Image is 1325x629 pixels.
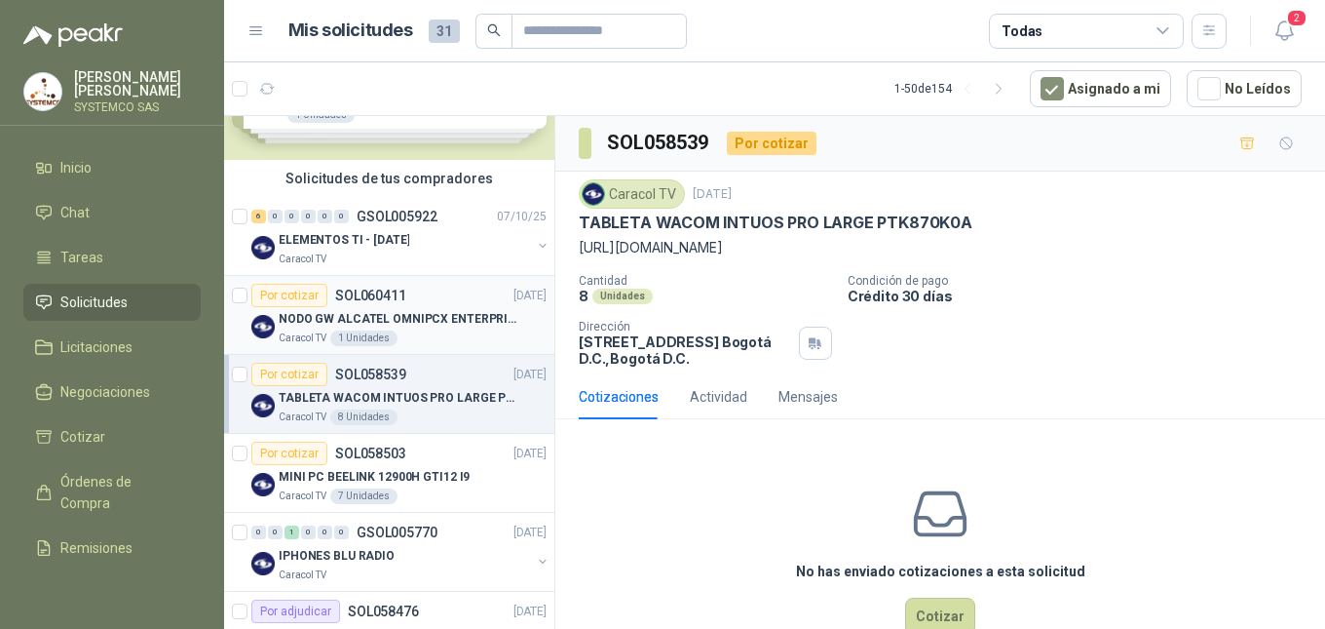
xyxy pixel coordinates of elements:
p: Caracol TV [279,489,326,504]
span: search [487,23,501,37]
p: SOL058476 [348,605,419,618]
div: 1 [284,526,299,539]
h3: No has enviado cotizaciones a esta solicitud [796,561,1085,582]
h3: SOL058539 [607,128,711,158]
p: Condición de pago [848,274,1317,288]
a: Cotizar [23,418,201,455]
p: [URL][DOMAIN_NAME] [579,237,1302,258]
p: IPHONES BLU RADIO [279,547,395,566]
img: Company Logo [251,394,275,417]
p: TABLETA WACOM INTUOS PRO LARGE PTK870K0A [279,389,521,408]
span: Tareas [60,247,103,268]
span: Cotizar [60,426,105,448]
p: SOL060411 [335,289,406,302]
span: 31 [429,20,460,43]
span: Chat [60,202,90,223]
p: Caracol TV [279,331,326,346]
p: [DATE] [513,524,547,542]
img: Company Logo [24,73,61,110]
p: [DATE] [513,445,547,463]
div: Actividad [690,386,747,408]
p: TABLETA WACOM INTUOS PRO LARGE PTK870K0A [579,213,972,233]
div: Por cotizar [251,363,327,386]
img: Logo peakr [23,23,123,47]
div: 0 [318,526,332,539]
p: Dirección [579,320,791,334]
p: SYSTEMCO SAS [74,101,201,113]
div: 0 [301,526,316,539]
span: Licitaciones [60,336,132,358]
img: Company Logo [251,315,275,338]
p: Crédito 30 días [848,288,1317,304]
div: 0 [301,210,316,223]
div: 6 [251,210,266,223]
div: 8 Unidades [330,410,397,425]
a: 6 0 0 0 0 0 GSOL00592207/10/25 Company LogoELEMENTOS TI - [DATE]Caracol TV [251,205,550,267]
p: 8 [579,288,588,304]
span: 2 [1286,9,1307,27]
img: Company Logo [251,473,275,496]
div: Por cotizar [251,284,327,307]
p: SOL058539 [335,368,406,381]
img: Company Logo [251,552,275,575]
div: 1 Unidades [330,331,397,346]
div: 0 [268,210,283,223]
p: MINI PC BEELINK 12900H GTI12 I9 [279,468,470,487]
a: Chat [23,194,201,231]
div: Por adjudicar [251,600,340,623]
div: Unidades [592,289,653,304]
p: NODO GW ALCATEL OMNIPCX ENTERPRISE SIP [279,310,521,329]
div: Cotizaciones [579,386,659,408]
a: Solicitudes [23,284,201,321]
div: 0 [284,210,299,223]
p: GSOL005770 [357,526,437,539]
div: Todas [1002,20,1042,42]
p: [DATE] [513,603,547,621]
a: Órdenes de Compra [23,463,201,522]
p: GSOL005922 [357,210,437,223]
p: SOL058503 [335,447,406,460]
div: 0 [334,526,349,539]
a: Por cotizarSOL058539[DATE] Company LogoTABLETA WACOM INTUOS PRO LARGE PTK870K0ACaracol TV8 Unidades [224,355,554,434]
button: Asignado a mi [1030,70,1171,107]
p: [DATE] [513,287,547,305]
a: 0 0 1 0 0 0 GSOL005770[DATE] Company LogoIPHONES BLU RADIOCaracol TV [251,521,550,583]
span: Negociaciones [60,381,150,403]
p: [STREET_ADDRESS] Bogotá D.C. , Bogotá D.C. [579,334,791,367]
a: Negociaciones [23,373,201,411]
a: Inicio [23,149,201,186]
span: Remisiones [60,537,132,559]
button: 2 [1267,14,1302,49]
div: 0 [251,526,266,539]
p: [DATE] [513,366,547,384]
p: Caracol TV [279,252,326,267]
div: 7 Unidades [330,489,397,504]
p: [PERSON_NAME] [PERSON_NAME] [74,70,201,98]
a: Por cotizarSOL058503[DATE] Company LogoMINI PC BEELINK 12900H GTI12 I9Caracol TV7 Unidades [224,434,554,513]
span: Inicio [60,157,92,178]
span: Órdenes de Compra [60,471,182,514]
div: 0 [268,526,283,539]
p: Caracol TV [279,410,326,425]
p: 07/10/25 [497,208,547,226]
a: Configuración [23,574,201,611]
div: Caracol TV [579,179,685,209]
div: Por cotizar [251,442,327,465]
img: Company Logo [583,183,604,205]
div: Solicitudes de tus compradores [224,160,554,197]
a: Por cotizarSOL060411[DATE] Company LogoNODO GW ALCATEL OMNIPCX ENTERPRISE SIPCaracol TV1 Unidades [224,276,554,355]
p: ELEMENTOS TI - [DATE] [279,231,409,250]
a: Tareas [23,239,201,276]
a: Licitaciones [23,329,201,366]
h1: Mis solicitudes [288,17,413,45]
a: Remisiones [23,530,201,567]
span: Solicitudes [60,292,128,313]
p: [DATE] [693,185,732,204]
div: 1 - 50 de 154 [894,73,1014,104]
div: 0 [334,210,349,223]
div: Mensajes [778,386,838,408]
button: No Leídos [1187,70,1302,107]
div: 0 [318,210,332,223]
p: Cantidad [579,274,832,288]
img: Company Logo [251,236,275,259]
